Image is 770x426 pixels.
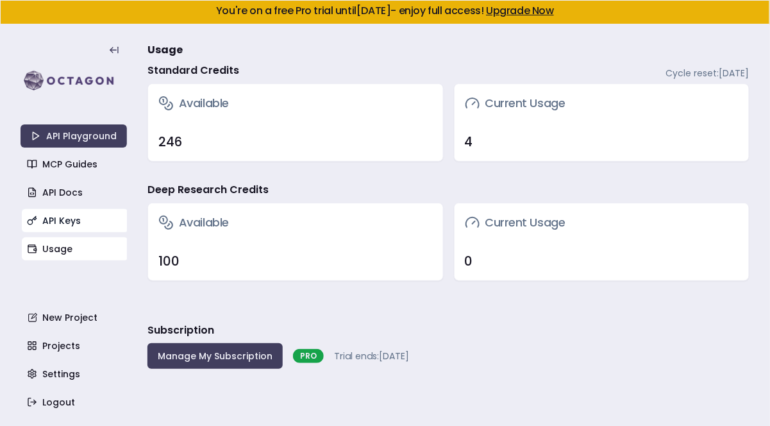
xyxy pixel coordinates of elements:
[666,67,749,80] span: Cycle reset: [DATE]
[465,214,565,232] h3: Current Usage
[21,68,127,94] img: logo-rect-yK7x_WSZ.svg
[465,252,739,270] div: 0
[158,252,433,270] div: 100
[11,6,759,16] h5: You're on a free Pro trial until [DATE] - enjoy full access!
[465,94,565,112] h3: Current Usage
[22,391,128,414] a: Logout
[22,209,128,232] a: API Keys
[293,349,324,363] div: PRO
[147,323,214,338] h3: Subscription
[22,334,128,357] a: Projects
[158,94,229,112] h3: Available
[21,124,127,148] a: API Playground
[22,362,128,386] a: Settings
[22,306,128,329] a: New Project
[147,63,239,78] h4: Standard Credits
[486,3,554,18] a: Upgrade Now
[334,350,409,362] span: Trial ends: [DATE]
[147,343,283,369] button: Manage My Subscription
[147,42,183,58] span: Usage
[22,181,128,204] a: API Docs
[147,182,269,198] h4: Deep Research Credits
[465,133,739,151] div: 4
[22,153,128,176] a: MCP Guides
[22,237,128,260] a: Usage
[158,133,433,151] div: 246
[158,214,229,232] h3: Available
